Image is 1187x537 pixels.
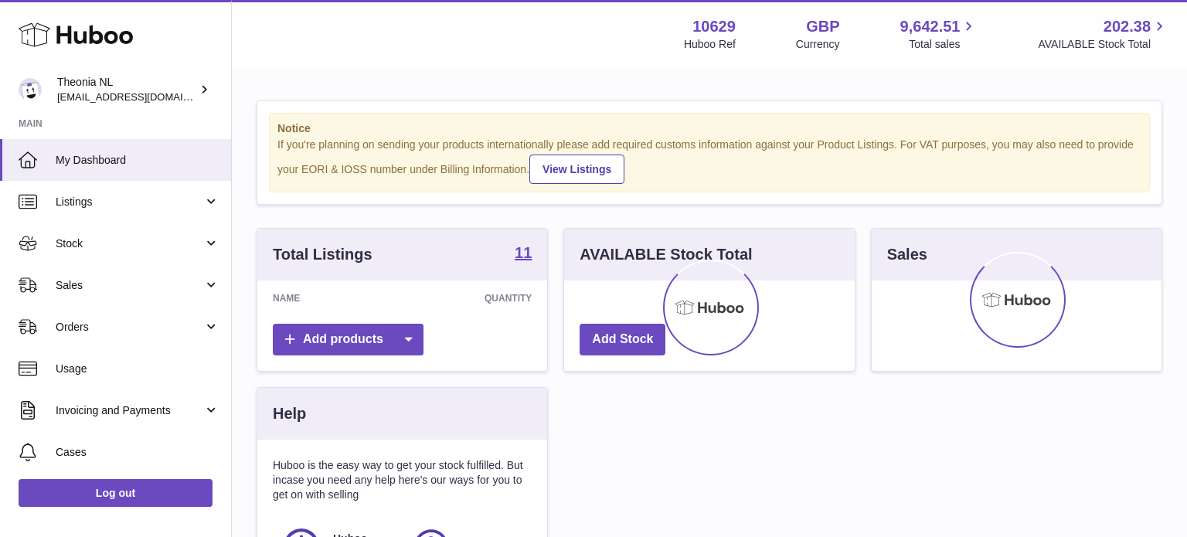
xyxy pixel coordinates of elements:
[56,403,203,418] span: Invoicing and Payments
[57,75,196,104] div: Theonia NL
[277,121,1141,136] strong: Notice
[1038,37,1168,52] span: AVAILABLE Stock Total
[56,195,203,209] span: Listings
[273,244,372,265] h3: Total Listings
[56,236,203,251] span: Stock
[529,155,624,184] a: View Listings
[515,245,532,263] a: 11
[277,138,1141,184] div: If you're planning on sending your products internationally please add required customs informati...
[887,244,927,265] h3: Sales
[56,362,219,376] span: Usage
[515,245,532,260] strong: 11
[19,479,213,507] a: Log out
[900,16,961,37] span: 9,642.51
[1104,16,1151,37] span: 202.38
[1038,16,1168,52] a: 202.38 AVAILABLE Stock Total
[56,278,203,293] span: Sales
[273,403,306,424] h3: Help
[684,37,736,52] div: Huboo Ref
[796,37,840,52] div: Currency
[381,280,547,316] th: Quantity
[909,37,978,52] span: Total sales
[56,445,219,460] span: Cases
[273,458,532,502] p: Huboo is the easy way to get your stock fulfilled. But incase you need any help here's our ways f...
[57,90,227,103] span: [EMAIL_ADDRESS][DOMAIN_NAME]
[273,324,423,355] a: Add products
[806,16,839,37] strong: GBP
[580,244,752,265] h3: AVAILABLE Stock Total
[900,16,978,52] a: 9,642.51 Total sales
[257,280,381,316] th: Name
[19,78,42,101] img: info@wholesomegoods.eu
[56,320,203,335] span: Orders
[692,16,736,37] strong: 10629
[56,153,219,168] span: My Dashboard
[580,324,665,355] a: Add Stock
